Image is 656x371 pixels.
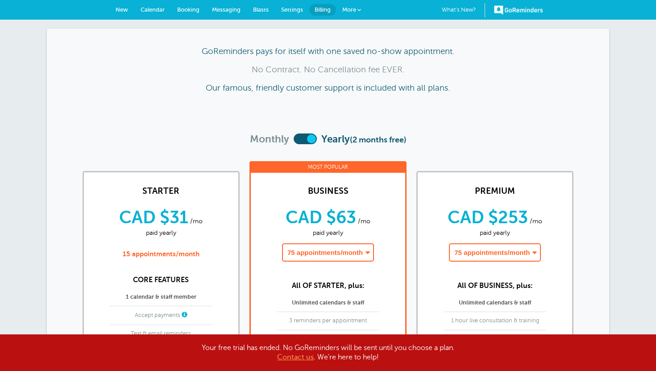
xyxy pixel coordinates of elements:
p: CORE FEATURES [88,276,234,284]
span: Yearly [321,133,407,153]
small: (2 months free) [350,135,407,144]
li: Accept payments [110,312,212,325]
p: All OF BUSINESS, plus: [422,282,568,290]
span: Monthly [250,133,289,153]
a: Billing [309,4,336,16]
h5: PREMIUM [422,186,568,196]
a: Contact us [277,353,314,361]
h5: STARTER [88,186,234,196]
span: Messaging [212,6,241,13]
span: Settings [281,6,303,13]
h3: Our famous, friendly customer support is included with all plans. [65,83,591,93]
span: Billing [315,6,331,13]
span: paid yearly [422,229,568,237]
li: Text & email reminders [110,330,212,343]
span: CAD $253 [448,208,528,227]
span: /mo [358,217,370,225]
span: CAD $31 [119,208,188,227]
b: Unlimited calendars & staff [459,299,531,306]
a: What's New? [442,3,485,17]
span: /mo [530,217,542,225]
span: New [116,6,128,13]
span: MOST POPULAR [308,164,348,170]
li: 3 reminders per appointment [277,317,379,330]
div: Your free trial has ended. No GoReminders will be sent until you choose a plan. . We're here to h... [105,343,551,362]
span: Calendar [141,6,165,13]
p: All OF STARTER, plus: [255,282,401,290]
li: 1 hour live consultation & training [444,317,546,330]
span: Blasts [253,6,269,13]
span: paid yearly [88,229,234,237]
span: paid yearly [255,229,401,237]
h3: GoReminders pays for itself with one saved no-show appointment. [65,46,591,56]
b: Unlimited calendars & staff [292,299,364,306]
h5: BUSINESS [255,186,401,196]
p: 15 appointments/month [88,250,234,258]
h3: No Contract. No Cancellation fee EVER. [65,65,591,75]
span: CAD $63 [286,208,356,227]
span: Booking [177,6,199,13]
b: 1 calendar & staff member [126,293,196,300]
span: More [342,6,356,13]
span: /mo [190,217,203,225]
